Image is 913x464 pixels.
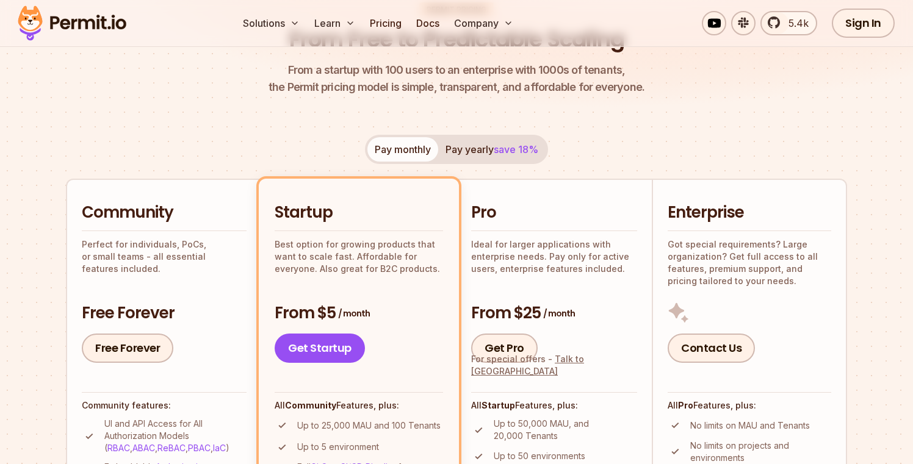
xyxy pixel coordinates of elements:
p: UI and API Access for All Authorization Models ( , , , , ) [104,418,247,454]
p: Got special requirements? Large organization? Get full access to all features, premium support, a... [668,238,831,287]
a: Get Pro [471,334,538,363]
p: Perfect for individuals, PoCs, or small teams - all essential features included. [82,238,247,275]
h4: All Features, plus: [275,399,443,412]
a: Get Startup [275,334,365,363]
h1: From Free to Predictable Scaling [289,24,624,55]
h3: From $5 [275,302,443,324]
p: the Permit pricing model is simple, transparent, and affordable for everyone. [269,62,644,96]
a: Sign In [832,9,895,38]
p: Up to 25,000 MAU and 100 Tenants [297,419,441,432]
button: Solutions [238,11,305,35]
h4: All Features, plus: [471,399,637,412]
a: RBAC [107,443,130,453]
button: Pay yearlysave 18% [438,137,546,162]
h3: Free Forever [82,302,247,324]
a: ABAC [132,443,155,453]
img: Permit logo [12,2,132,44]
a: Docs [411,11,444,35]
strong: Pro [678,400,693,410]
a: PBAC [188,443,211,453]
span: / month [543,307,575,319]
h2: Enterprise [668,202,831,224]
a: ReBAC [157,443,186,453]
h3: From $25 [471,302,637,324]
h2: Startup [275,202,443,224]
a: Contact Us [668,334,755,363]
a: IaC [213,443,226,453]
h2: Community [82,202,247,224]
h2: Pro [471,202,637,224]
a: Pricing [365,11,406,35]
span: / month [338,307,370,319]
a: 5.4k [760,11,817,35]
p: No limits on MAU and Tenants [690,419,810,432]
h4: All Features, plus: [668,399,831,412]
a: Free Forever [82,334,173,363]
p: Up to 50 environments [494,450,585,462]
h4: Community features: [82,399,247,412]
p: Ideal for larger applications with enterprise needs. Pay only for active users, enterprise featur... [471,238,637,275]
span: 5.4k [781,16,809,30]
p: Up to 50,000 MAU, and 20,000 Tenants [494,418,637,442]
p: Best option for growing products that want to scale fast. Affordable for everyone. Also great for... [275,238,443,275]
button: Learn [309,11,360,35]
p: Up to 5 environment [297,441,379,453]
button: Company [449,11,518,35]
p: No limits on projects and environments [690,440,831,464]
span: From a startup with 100 users to an enterprise with 1000s of tenants, [269,62,644,79]
strong: Community [285,400,336,410]
span: save 18% [494,143,538,155]
div: For special offers - [471,353,637,377]
strong: Startup [482,400,515,410]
